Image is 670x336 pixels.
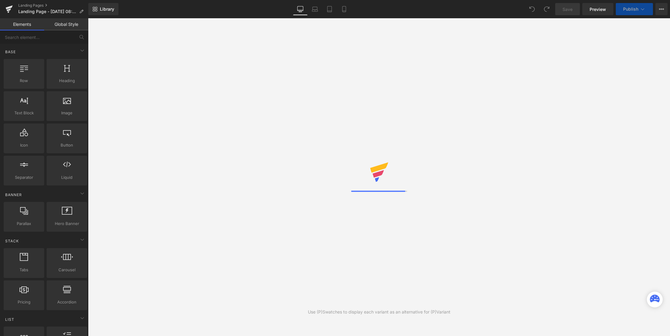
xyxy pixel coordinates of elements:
span: Preview [590,6,606,12]
span: Base [5,49,16,55]
span: Library [100,6,114,12]
span: Row [5,78,42,84]
span: Parallax [5,220,42,227]
span: Icon [5,142,42,148]
span: Carousel [48,267,85,273]
div: Use (P)Swatches to display each variant as an alternative for (P)Variant [308,309,450,315]
button: Publish [616,3,653,15]
button: Undo [526,3,538,15]
span: Liquid [48,174,85,181]
span: Accordion [48,299,85,305]
span: Landing Page - [DATE] 08:05:29 [18,9,77,14]
span: Hero Banner [48,220,85,227]
span: Publish [623,7,638,12]
span: Pricing [5,299,42,305]
span: Stack [5,238,19,244]
button: Redo [541,3,553,15]
a: Mobile [337,3,351,15]
span: Button [48,142,85,148]
a: Landing Pages [18,3,88,8]
a: Laptop [308,3,322,15]
a: Tablet [322,3,337,15]
button: More [655,3,668,15]
span: Tabs [5,267,42,273]
span: List [5,317,15,322]
a: Desktop [293,3,308,15]
span: Separator [5,174,42,181]
span: Save [562,6,573,12]
span: Text Block [5,110,42,116]
span: Banner [5,192,23,198]
span: Heading [48,78,85,84]
a: New Library [88,3,118,15]
a: Preview [582,3,613,15]
span: Image [48,110,85,116]
a: Global Style [44,18,88,30]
